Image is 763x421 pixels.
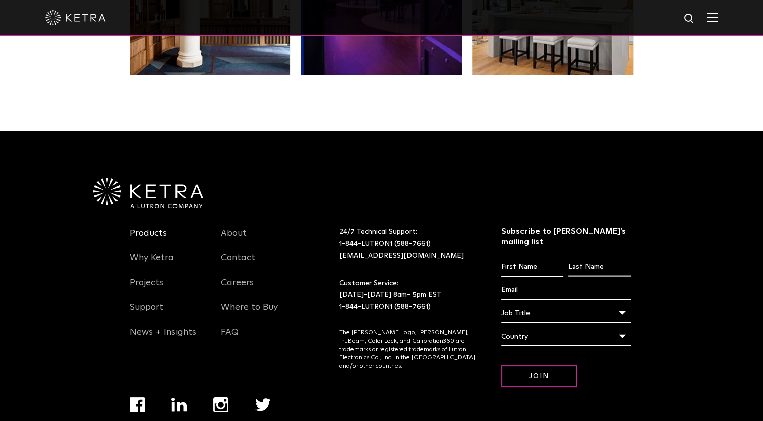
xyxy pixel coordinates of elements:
a: 1-844-LUTRON1 (588-7661) [339,303,431,310]
a: About [221,228,247,251]
img: twitter [255,398,271,411]
a: Contact [221,252,255,276]
img: Hamburger%20Nav.svg [707,13,718,22]
input: Last Name [568,257,630,277]
a: 1-844-LUTRON1 (588-7661) [339,240,431,247]
a: News + Insights [130,327,196,350]
div: Job Title [501,304,631,323]
a: Support [130,302,163,325]
input: Join [501,365,577,387]
h3: Subscribe to [PERSON_NAME]’s mailing list [501,226,631,247]
img: Ketra-aLutronCo_White_RGB [93,178,203,209]
a: Why Ketra [130,252,174,276]
img: instagram [213,397,228,412]
a: Projects [130,277,163,300]
div: Navigation Menu [221,226,298,350]
img: ketra-logo-2019-white [45,10,106,25]
div: Country [501,327,631,346]
img: search icon [683,13,696,25]
a: [EMAIL_ADDRESS][DOMAIN_NAME] [339,252,464,259]
img: linkedin [171,398,187,412]
img: facebook [130,397,145,412]
div: Navigation Menu [130,226,206,350]
input: First Name [501,257,563,277]
a: FAQ [221,327,239,350]
p: 24/7 Technical Support: [339,226,476,262]
a: Where to Buy [221,302,278,325]
input: Email [501,281,631,300]
p: The [PERSON_NAME] logo, [PERSON_NAME], TruBeam, Color Lock, and Calibration360 are trademarks or ... [339,329,476,371]
a: Products [130,228,167,251]
a: Careers [221,277,254,300]
p: Customer Service: [DATE]-[DATE] 8am- 5pm EST [339,278,476,313]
